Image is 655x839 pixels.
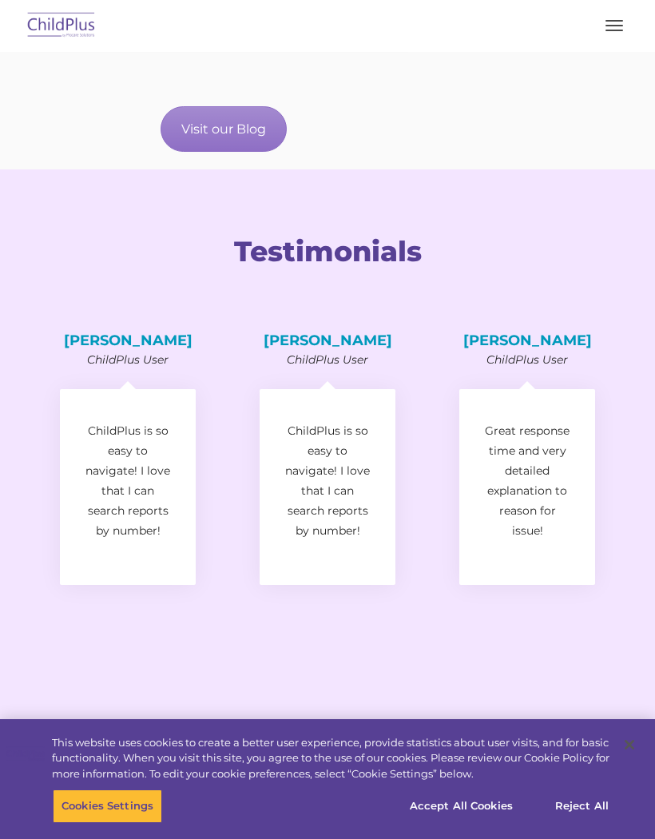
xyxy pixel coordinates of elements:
button: Cookies Settings [53,789,162,823]
button: Accept All Cookies [401,789,522,823]
p: ChildPlus is so easy to navigate! I love that I can search reports by number! [84,421,172,541]
h4: [PERSON_NAME] [459,333,595,348]
p: ChildPlus User [260,354,395,365]
h4: [PERSON_NAME] [60,333,196,348]
a: Visit our Blog [161,106,287,152]
p: ChildPlus is so easy to navigate! I love that I can search reports by number! [284,421,371,541]
h4: [PERSON_NAME] [260,333,395,348]
button: Close [612,727,647,762]
p: Great response time and very detailed explanation to reason for issue! [483,421,571,541]
img: ChildPlus by Procare Solutions [24,7,99,45]
span: Testimonials [234,234,422,268]
button: Reject All [532,789,632,823]
div: This website uses cookies to create a better user experience, provide statistics about user visit... [52,735,609,782]
p: ChildPlus User [60,354,196,365]
p: ChildPlus User [459,354,595,365]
